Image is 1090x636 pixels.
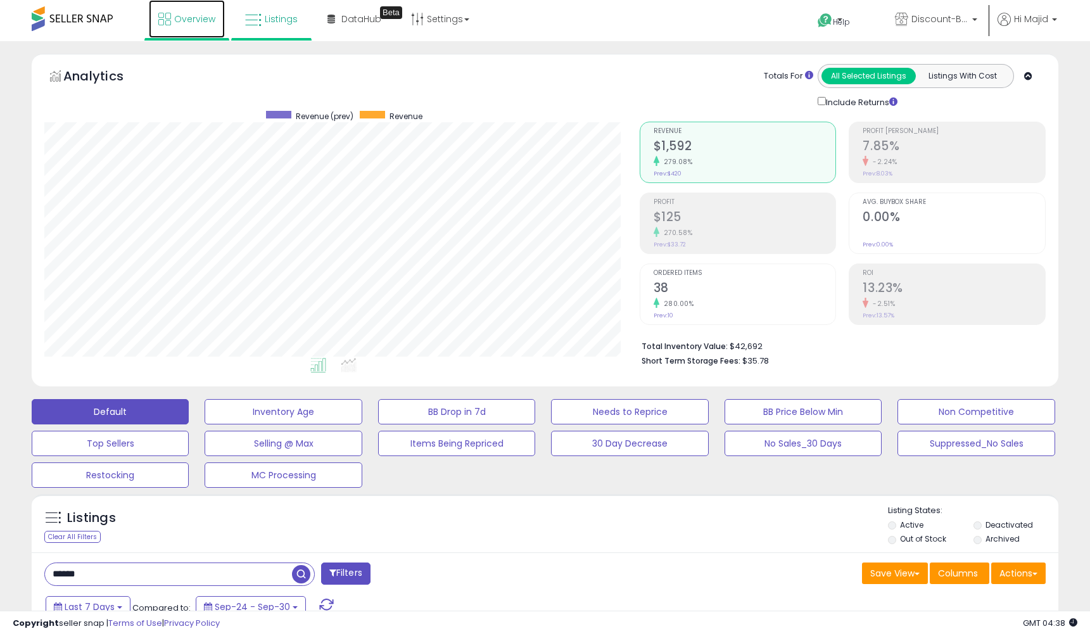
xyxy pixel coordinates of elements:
[205,462,362,488] button: MC Processing
[808,3,875,41] a: Help
[132,602,191,614] span: Compared to:
[654,128,836,135] span: Revenue
[998,13,1057,41] a: Hi Majid
[378,431,535,456] button: Items Being Repriced
[863,281,1045,298] h2: 13.23%
[321,563,371,585] button: Filters
[164,617,220,629] a: Privacy Policy
[196,596,306,618] button: Sep-24 - Sep-30
[654,241,686,248] small: Prev: $33.72
[654,270,836,277] span: Ordered Items
[897,399,1055,424] button: Non Competitive
[897,431,1055,456] button: Suppressed_No Sales
[205,399,362,424] button: Inventory Age
[380,6,402,19] div: Tooltip anchor
[863,199,1045,206] span: Avg. Buybox Share
[863,241,893,248] small: Prev: 0.00%
[868,157,897,167] small: -2.24%
[808,94,913,109] div: Include Returns
[13,617,59,629] strong: Copyright
[725,431,882,456] button: No Sales_30 Days
[1023,617,1077,629] span: 2025-10-8 04:38 GMT
[833,16,850,27] span: Help
[862,563,928,584] button: Save View
[174,13,215,25] span: Overview
[390,111,422,122] span: Revenue
[642,355,740,366] b: Short Term Storage Fees:
[654,139,836,156] h2: $1,592
[863,210,1045,227] h2: 0.00%
[900,533,946,544] label: Out of Stock
[725,399,882,424] button: BB Price Below Min
[108,617,162,629] a: Terms of Use
[742,355,769,367] span: $35.78
[551,431,708,456] button: 30 Day Decrease
[32,462,189,488] button: Restocking
[296,111,353,122] span: Revenue (prev)
[67,509,116,527] h5: Listings
[930,563,989,584] button: Columns
[938,567,978,580] span: Columns
[764,70,813,82] div: Totals For
[654,281,836,298] h2: 38
[863,312,894,319] small: Prev: 13.57%
[654,210,836,227] h2: $125
[551,399,708,424] button: Needs to Reprice
[863,128,1045,135] span: Profit [PERSON_NAME]
[65,601,115,613] span: Last 7 Days
[985,519,1033,530] label: Deactivated
[44,531,101,543] div: Clear All Filters
[911,13,968,25] span: Discount-Brands
[985,533,1020,544] label: Archived
[1014,13,1048,25] span: Hi Majid
[215,601,290,613] span: Sep-24 - Sep-30
[265,13,298,25] span: Listings
[915,68,1010,84] button: Listings With Cost
[868,299,895,308] small: -2.51%
[991,563,1046,584] button: Actions
[642,338,1036,353] li: $42,692
[63,67,148,88] h5: Analytics
[32,399,189,424] button: Default
[654,199,836,206] span: Profit
[654,170,681,177] small: Prev: $420
[900,519,923,530] label: Active
[341,13,381,25] span: DataHub
[659,157,693,167] small: 279.08%
[888,505,1058,517] p: Listing States:
[654,312,673,319] small: Prev: 10
[378,399,535,424] button: BB Drop in 7d
[205,431,362,456] button: Selling @ Max
[863,270,1045,277] span: ROI
[821,68,916,84] button: All Selected Listings
[642,341,728,352] b: Total Inventory Value:
[863,170,892,177] small: Prev: 8.03%
[863,139,1045,156] h2: 7.85%
[659,299,694,308] small: 280.00%
[659,228,693,238] small: 270.58%
[46,596,130,618] button: Last 7 Days
[13,618,220,630] div: seller snap | |
[32,431,189,456] button: Top Sellers
[817,13,833,29] i: Get Help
